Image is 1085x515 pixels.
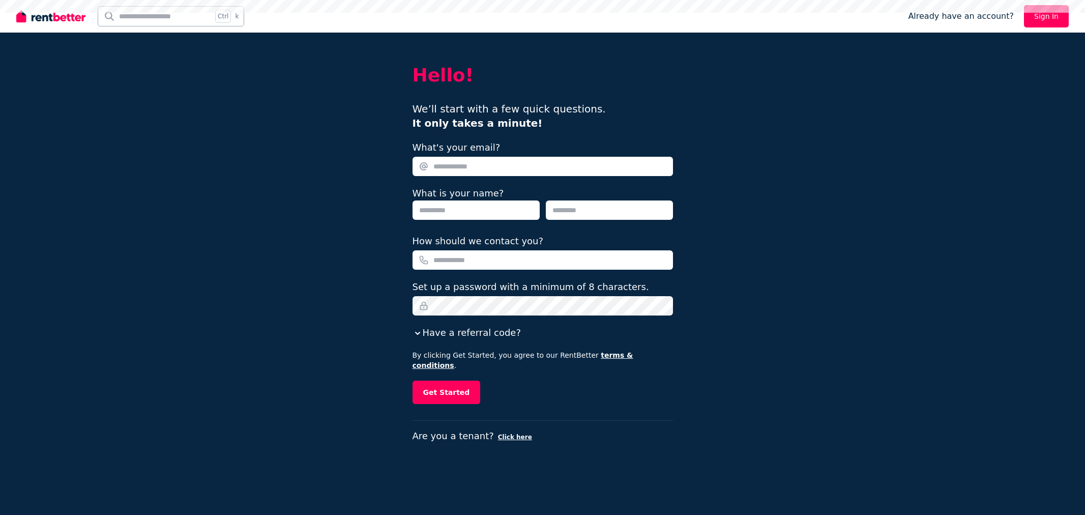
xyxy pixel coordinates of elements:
[413,117,543,129] b: It only takes a minute!
[235,12,239,20] span: k
[1024,5,1069,27] a: Sign In
[413,350,673,370] p: By clicking Get Started, you agree to our RentBetter .
[413,234,544,248] label: How should we contact you?
[413,188,504,198] label: What is your name?
[908,10,1014,22] span: Already have an account?
[413,429,673,443] p: Are you a tenant?
[413,103,606,129] span: We’ll start with a few quick questions.
[413,280,649,294] label: Set up a password with a minimum of 8 characters.
[413,381,481,404] button: Get Started
[413,140,501,155] label: What's your email?
[498,433,532,441] button: Click here
[413,326,521,340] button: Have a referral code?
[16,9,85,24] img: RentBetter
[413,65,673,85] h2: Hello!
[215,10,231,23] span: Ctrl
